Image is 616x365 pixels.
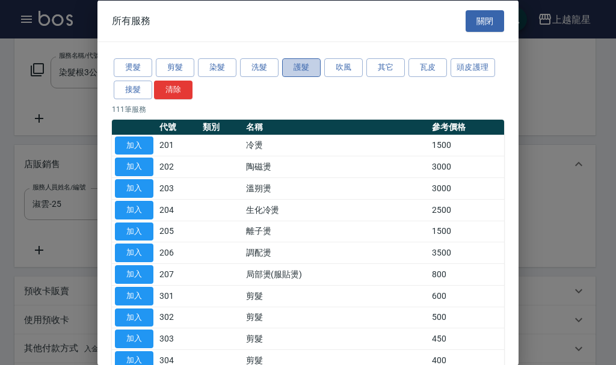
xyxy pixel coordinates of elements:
[156,221,200,242] td: 205
[115,179,153,198] button: 加入
[156,156,200,177] td: 202
[115,244,153,262] button: 加入
[429,135,504,156] td: 1500
[115,265,153,284] button: 加入
[112,14,150,26] span: 所有服務
[112,103,504,114] p: 111 筆服務
[200,119,243,135] th: 類別
[115,330,153,348] button: 加入
[243,307,430,328] td: 剪髮
[156,242,200,263] td: 206
[156,135,200,156] td: 201
[429,242,504,263] td: 3500
[243,199,430,221] td: 生化冷燙
[429,328,504,349] td: 450
[156,58,194,77] button: 剪髮
[429,221,504,242] td: 1500
[115,158,153,176] button: 加入
[156,199,200,221] td: 204
[429,307,504,328] td: 500
[429,177,504,199] td: 3000
[282,58,321,77] button: 護髮
[366,58,405,77] button: 其它
[114,80,152,99] button: 接髮
[115,200,153,219] button: 加入
[243,119,430,135] th: 名稱
[243,285,430,307] td: 剪髮
[429,263,504,285] td: 800
[156,177,200,199] td: 203
[429,199,504,221] td: 2500
[451,58,495,77] button: 頭皮護理
[114,58,152,77] button: 燙髮
[154,80,192,99] button: 清除
[324,58,363,77] button: 吹風
[198,58,236,77] button: 染髮
[408,58,447,77] button: 瓦皮
[243,242,430,263] td: 調配燙
[156,328,200,349] td: 303
[243,156,430,177] td: 陶磁燙
[156,263,200,285] td: 207
[429,285,504,307] td: 600
[115,286,153,305] button: 加入
[243,263,430,285] td: 局部燙(服貼燙)
[243,328,430,349] td: 剪髮
[115,222,153,241] button: 加入
[429,119,504,135] th: 參考價格
[156,307,200,328] td: 302
[240,58,279,77] button: 洗髮
[243,221,430,242] td: 離子燙
[115,136,153,155] button: 加入
[243,177,430,199] td: 溫朔燙
[429,156,504,177] td: 3000
[243,135,430,156] td: 冷燙
[156,285,200,307] td: 301
[156,119,200,135] th: 代號
[115,308,153,327] button: 加入
[466,10,504,32] button: 關閉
